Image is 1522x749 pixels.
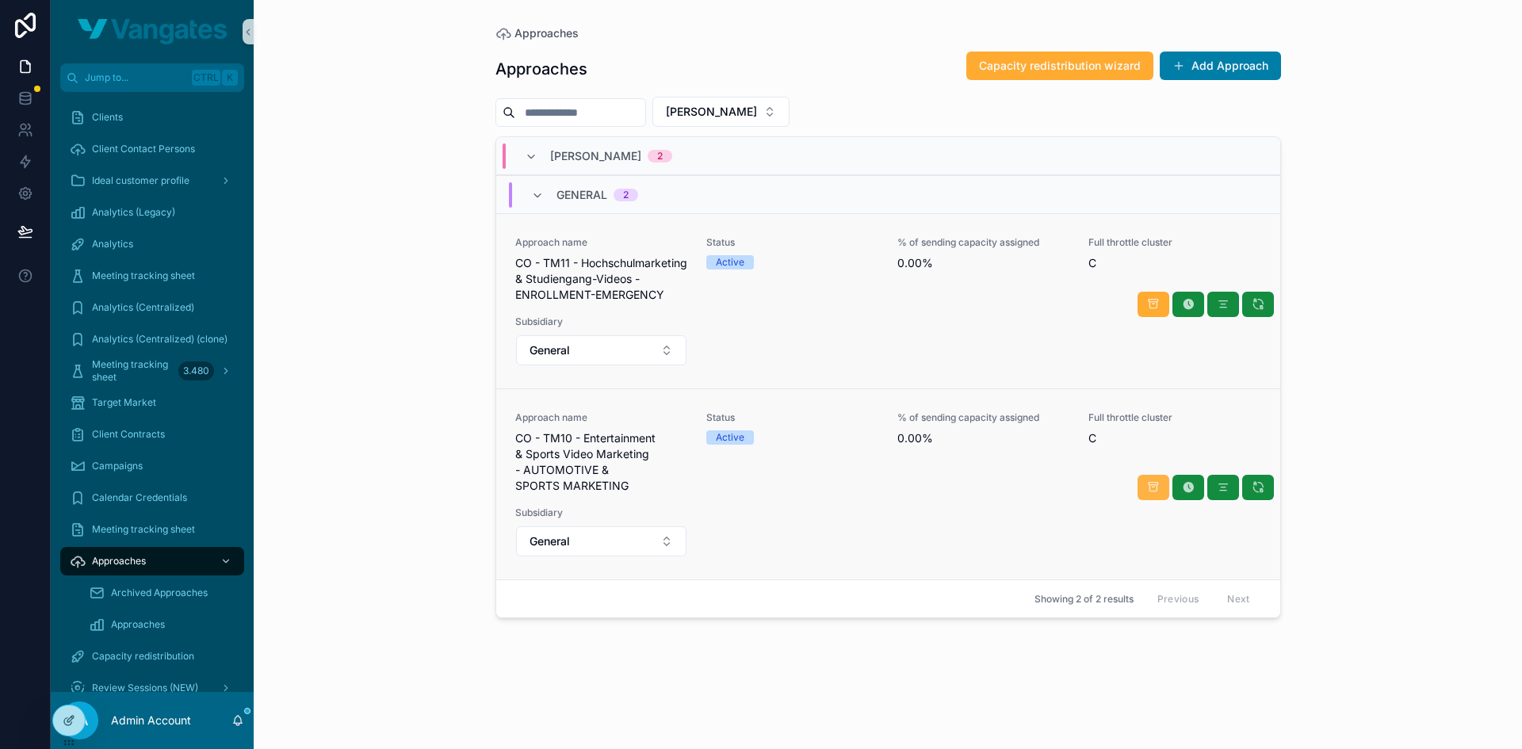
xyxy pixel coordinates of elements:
a: Analytics (Centralized) (clone) [60,325,244,353]
span: Status [706,236,878,249]
span: Meeting tracking sheet [92,358,172,384]
span: Archived Approaches [111,587,208,599]
span: Ctrl [192,70,220,86]
span: Approach name [515,236,687,249]
span: Approaches [514,25,579,41]
span: Review Sessions (NEW) [92,682,198,694]
span: [PERSON_NAME] [550,148,641,164]
span: Analytics [92,238,133,250]
span: K [224,71,236,84]
span: General [556,187,607,203]
a: Meeting tracking sheet3.480 [60,357,244,385]
a: Review Sessions (NEW) [60,674,244,702]
span: Showing 2 of 2 results [1034,593,1134,606]
a: Approaches [79,610,244,639]
span: CO - TM10 - Entertainment & Sports Video Marketing - AUTOMOTIVE & SPORTS MARKETING [515,430,687,494]
a: Meeting tracking sheet [60,515,244,544]
span: Approaches [92,555,146,567]
span: Approach name [515,411,687,424]
a: Target Market [60,388,244,417]
div: 2 [623,189,629,201]
a: Approaches [495,25,579,41]
a: Ideal customer profile [60,166,244,195]
span: Jump to... [85,71,185,84]
span: Approaches [111,618,165,631]
div: scrollable content [51,92,254,692]
span: Calendar Credentials [92,491,187,504]
a: Approach nameCO - TM10 - Entertainment & Sports Video Marketing - AUTOMOTIVE & SPORTS MARKETINGSt... [496,388,1280,579]
button: Select Button [652,97,790,127]
a: Analytics (Legacy) [60,198,244,227]
span: Ideal customer profile [92,174,189,187]
div: 2 [657,150,663,162]
span: Full throttle cluster [1088,411,1260,424]
span: General [530,533,570,549]
a: Campaigns [60,452,244,480]
span: Analytics (Centralized) [92,301,194,314]
span: Client Contact Persons [92,143,195,155]
span: Analytics (Centralized) (clone) [92,333,228,346]
span: Capacity redistribution wizard [979,58,1141,74]
span: Clients [92,111,123,124]
a: Analytics (Centralized) [60,293,244,322]
span: C [1088,255,1260,271]
span: % of sending capacity assigned [897,236,1069,249]
span: General [530,342,570,358]
a: Archived Approaches [79,579,244,607]
span: Subsidiary [515,315,687,328]
button: Select Button [516,526,686,556]
span: Campaigns [92,460,143,472]
div: 3.480 [178,361,214,380]
a: Capacity redistribution [60,642,244,671]
span: 0.00% [897,255,1069,271]
span: CO - TM11 - Hochschulmarketing & Studiengang-Videos - ENROLLMENT-EMERGENCY [515,255,687,303]
span: Full throttle cluster [1088,236,1260,249]
span: C [1088,430,1260,446]
h1: Approaches [495,58,587,80]
a: Approach nameCO - TM11 - Hochschulmarketing & Studiengang-Videos - ENROLLMENT-EMERGENCYStatusActi... [496,213,1280,388]
span: Meeting tracking sheet [92,269,195,282]
img: App logo [78,19,227,44]
a: Calendar Credentials [60,483,244,512]
button: Select Button [516,335,686,365]
div: Active [716,255,744,269]
span: Client Contracts [92,428,165,441]
span: Meeting tracking sheet [92,523,195,536]
button: Capacity redistribution wizard [966,52,1153,80]
span: Target Market [92,396,156,409]
button: Add Approach [1160,52,1281,80]
a: Approaches [60,547,244,575]
a: Meeting tracking sheet [60,262,244,290]
a: Client Contracts [60,420,244,449]
span: % of sending capacity assigned [897,411,1069,424]
span: Status [706,411,878,424]
span: Capacity redistribution [92,650,194,663]
span: Subsidiary [515,506,687,519]
button: Jump to...CtrlK [60,63,244,92]
span: 0.00% [897,430,1069,446]
p: Admin Account [111,713,191,728]
a: Analytics [60,230,244,258]
span: Analytics (Legacy) [92,206,175,219]
a: Clients [60,103,244,132]
span: [PERSON_NAME] [666,104,757,120]
a: Client Contact Persons [60,135,244,163]
div: Active [716,430,744,445]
